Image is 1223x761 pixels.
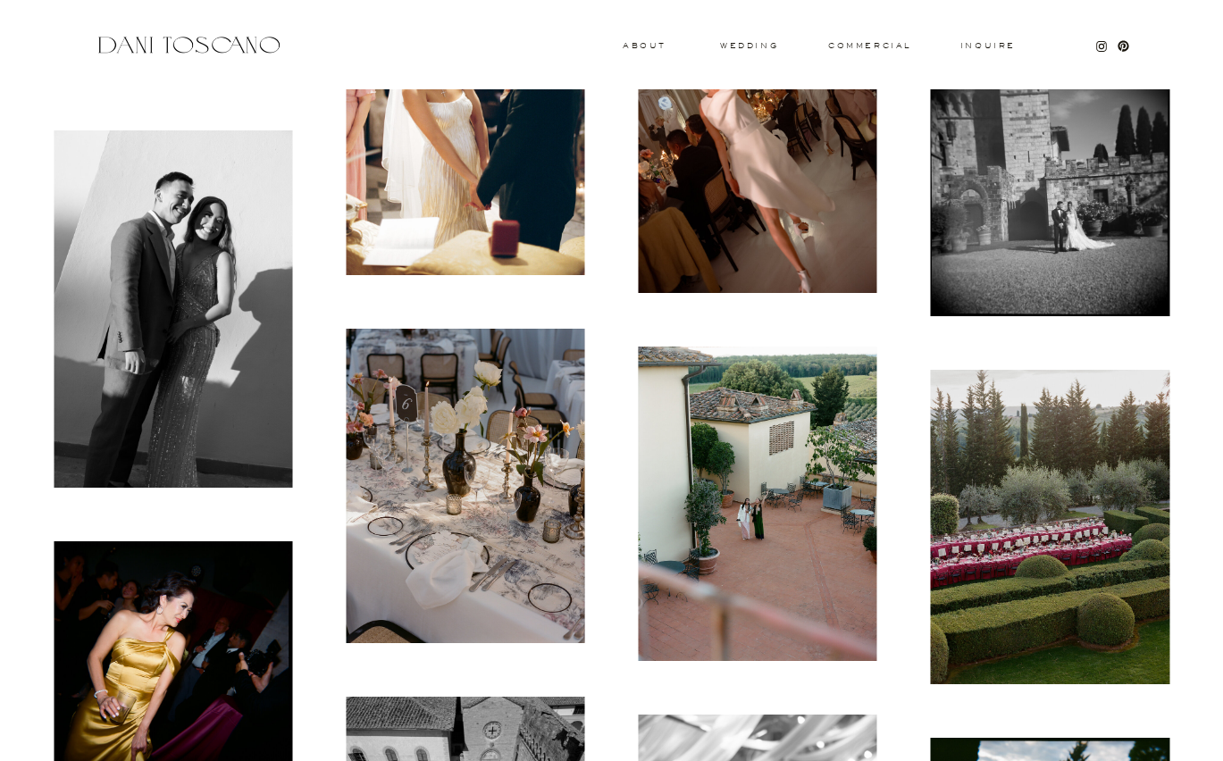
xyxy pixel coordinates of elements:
[959,42,1017,51] a: Inquire
[720,42,778,48] a: wedding
[828,42,910,49] a: commercial
[623,42,662,48] a: About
